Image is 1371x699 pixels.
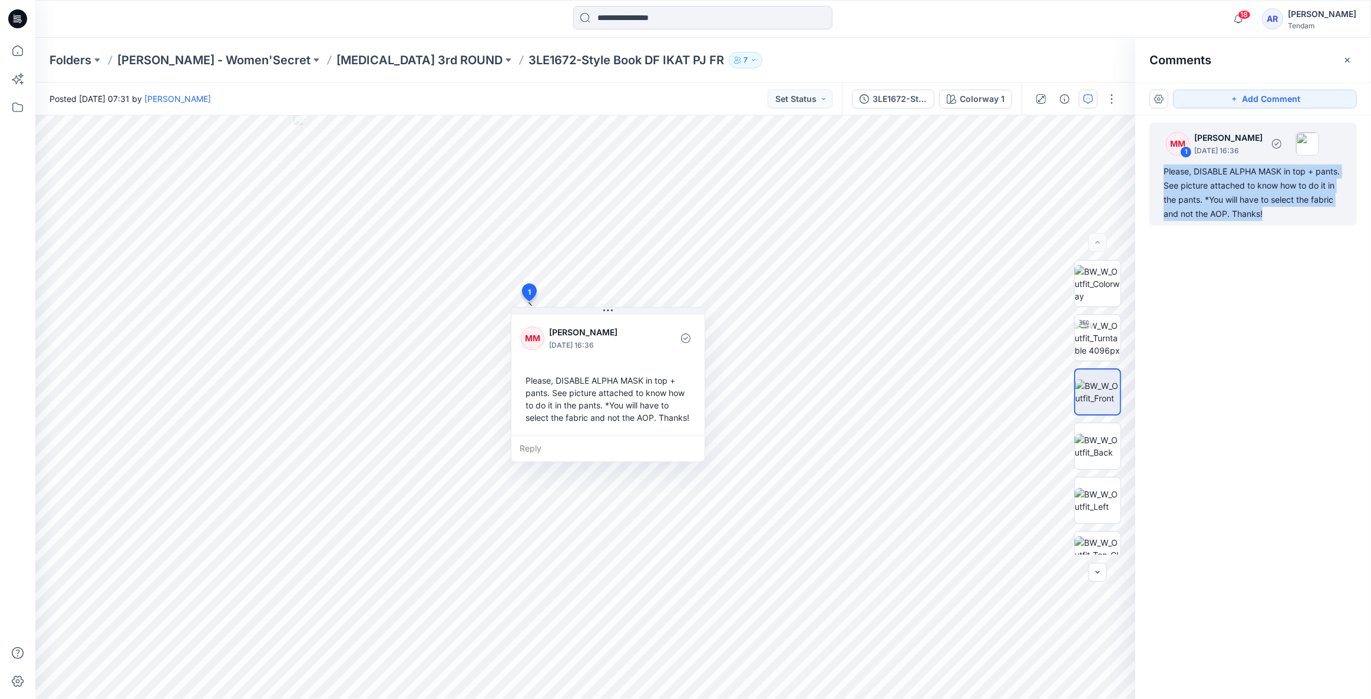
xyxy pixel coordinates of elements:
div: Tendam [1288,21,1356,30]
div: Reply [511,436,705,461]
img: BW_W_Outfit_Left [1075,488,1121,513]
a: Folders [49,52,91,68]
button: Add Comment [1173,90,1357,108]
button: Details [1055,90,1074,108]
img: BW_W_Outfit_Turntable 4096px [1075,319,1121,357]
a: [PERSON_NAME] - Women'Secret [117,52,310,68]
p: [DATE] 16:36 [549,339,645,351]
div: Colorway 1 [960,93,1005,105]
span: Posted [DATE] 07:31 by [49,93,211,105]
div: Please, DISABLE ALPHA MASK in top + pants. See picture attached to know how to do it in the pants... [1164,164,1343,221]
button: 7 [729,52,762,68]
div: MM [1166,132,1190,156]
div: 3LE1672-Style Book DF IKAT PJ FR [873,93,927,105]
img: BW_W_Outfit_Back [1075,434,1121,459]
div: MM [521,327,544,350]
div: Please, DISABLE ALPHA MASK in top + pants. See picture attached to know how to do it in the pants... [521,370,695,428]
button: Colorway 1 [939,90,1012,108]
a: [PERSON_NAME] [144,94,211,104]
img: BW_W_Outfit_Top_CloseUp [1075,536,1121,573]
div: AR [1262,8,1283,29]
p: 7 [744,54,748,67]
button: 3LE1672-Style Book DF IKAT PJ FR [852,90,934,108]
span: 1 [528,287,531,298]
img: BW_W_Outfit_Colorway [1075,265,1121,302]
span: 18 [1238,10,1251,19]
h2: Comments [1149,53,1211,67]
p: 3LE1672-Style Book DF IKAT PJ FR [528,52,724,68]
div: [PERSON_NAME] [1288,7,1356,21]
a: [MEDICAL_DATA] 3rd ROUND [336,52,503,68]
img: BW_W_Outfit_Front [1075,380,1120,404]
p: [PERSON_NAME] [1194,131,1263,145]
p: [PERSON_NAME] [549,325,645,339]
div: 1 [1180,146,1192,158]
p: [DATE] 16:36 [1194,145,1263,157]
